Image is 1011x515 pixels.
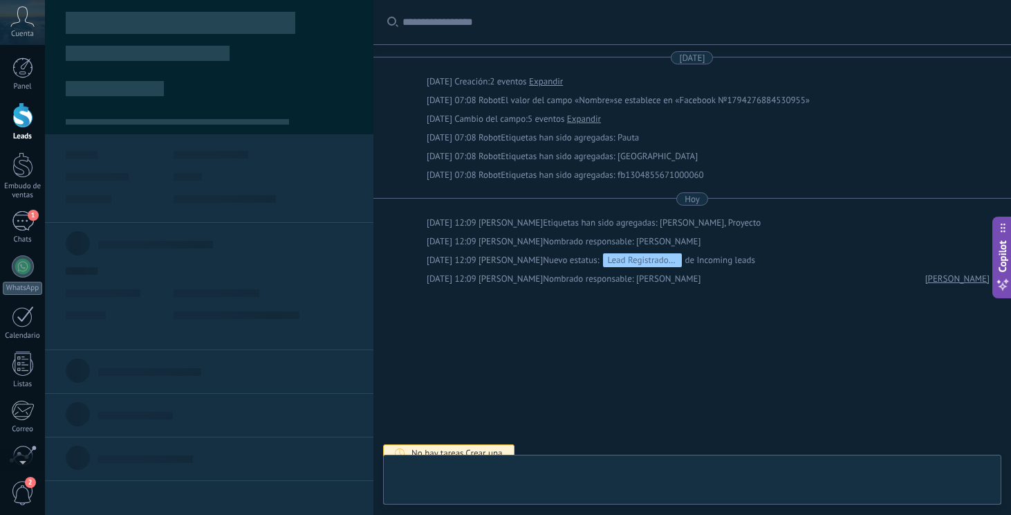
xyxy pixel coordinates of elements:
span: 2 eventos [490,75,526,89]
div: Panel [3,82,43,91]
a: Expandir [567,112,601,126]
div: Nombrado responsable: [PERSON_NAME] [427,235,701,249]
div: Embudo de ventas [3,182,43,200]
div: [DATE] 12:09 [427,253,479,267]
div: [DATE] [679,51,705,64]
span: Etiquetas han sido agregadas: fb1304855671000060 [501,168,703,182]
div: Listas [3,380,43,389]
div: [DATE] 07:08 [427,131,479,145]
span: Cuenta [11,30,34,39]
div: Chats [3,235,43,244]
span: Robot [479,94,501,106]
div: No hay tareas. [411,447,503,459]
span: Arturo Martin Gomez [479,254,543,266]
span: 5 eventos [528,112,564,126]
div: [DATE] 07:08 [427,93,479,107]
span: Etiquetas han sido agregadas: [PERSON_NAME], Proyecto [543,216,761,230]
span: Arturo Martin Gomez [479,273,543,284]
span: Copilot [996,241,1010,273]
span: Robot [479,169,501,181]
div: [DATE] 12:09 [427,235,479,249]
div: Hoy [685,192,700,206]
span: Arturo Martin Gomez [479,217,543,228]
span: Robot [479,150,501,162]
div: [DATE] 12:09 [427,272,479,286]
span: Nuevo estatus: [543,253,599,267]
div: Creación: [427,75,563,89]
div: Calendario [3,332,43,341]
div: Nombrado responsable: [PERSON_NAME] [427,272,701,286]
div: Leads [3,132,43,141]
span: 1 [28,210,39,221]
div: WhatsApp [3,282,42,295]
div: Correo [3,425,43,434]
div: [DATE] [427,75,454,89]
a: [PERSON_NAME] [925,272,990,286]
div: de Incoming leads [543,253,755,267]
div: Cambio del campo: [427,112,601,126]
span: Etiquetas han sido agregadas: Pauta [501,131,639,145]
div: [DATE] 07:08 [427,168,479,182]
span: Arturo Martin Gomez [479,235,543,247]
a: Expandir [529,75,563,89]
span: Robot [479,132,501,143]
span: Crear una [465,447,502,459]
div: [DATE] 12:09 [427,216,479,230]
span: 2 [25,477,36,488]
div: [DATE] 07:08 [427,150,479,163]
div: [DATE] [427,112,454,126]
div: Lead Registrado EB [603,253,682,267]
span: se establece en «Facebook №1794276884530955» [614,93,810,107]
span: Etiquetas han sido agregadas: [GEOGRAPHIC_DATA] [501,150,698,163]
span: El valor del campo «Nombre» [501,93,613,107]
